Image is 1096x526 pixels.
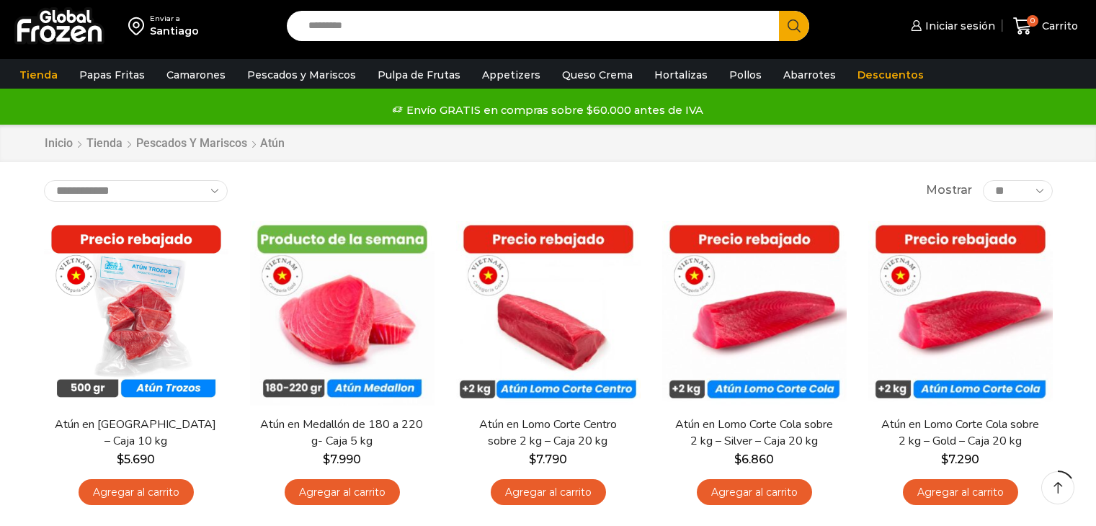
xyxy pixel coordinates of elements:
a: Camarones [159,61,233,89]
a: Atún en Lomo Corte Centro sobre 2 kg – Caja 20 kg [465,416,631,450]
a: Pulpa de Frutas [370,61,468,89]
span: $ [117,453,124,466]
a: Papas Fritas [72,61,152,89]
a: Tienda [12,61,65,89]
nav: Breadcrumb [44,135,285,152]
a: Abarrotes [776,61,843,89]
bdi: 7.790 [529,453,567,466]
select: Pedido de la tienda [44,180,228,202]
a: Agregar al carrito: “Atún en Lomo Corte Cola sobre 2 kg - Silver - Caja 20 kg” [697,479,812,506]
a: Appetizers [475,61,548,89]
bdi: 5.690 [117,453,155,466]
span: $ [941,453,948,466]
span: $ [734,453,741,466]
a: Queso Crema [555,61,640,89]
a: 0 Carrito [1010,9,1082,43]
a: Descuentos [850,61,931,89]
a: Pescados y Mariscos [135,135,248,152]
span: Carrito [1038,19,1078,33]
bdi: 6.860 [734,453,774,466]
span: $ [323,453,330,466]
span: Iniciar sesión [922,19,995,33]
button: Search button [779,11,809,41]
a: Iniciar sesión [907,12,995,40]
a: Atún en [GEOGRAPHIC_DATA] – Caja 10 kg [53,416,218,450]
img: address-field-icon.svg [128,14,150,38]
span: $ [529,453,536,466]
a: Pollos [722,61,769,89]
a: Atún en Lomo Corte Cola sobre 2 kg – Gold – Caja 20 kg [877,416,1043,450]
span: 0 [1027,15,1038,27]
a: Agregar al carrito: “Atún en Medallón de 180 a 220 g- Caja 5 kg” [285,479,400,506]
a: Pescados y Mariscos [240,61,363,89]
a: Agregar al carrito: “Atún en Trozos - Caja 10 kg” [79,479,194,506]
a: Inicio [44,135,73,152]
a: Atún en Lomo Corte Cola sobre 2 kg – Silver – Caja 20 kg [671,416,837,450]
div: Santiago [150,24,199,38]
a: Atún en Medallón de 180 a 220 g- Caja 5 kg [259,416,424,450]
h1: Atún [260,136,285,150]
bdi: 7.990 [323,453,361,466]
a: Agregar al carrito: “Atún en Lomo Corte Centro sobre 2 kg - Caja 20 kg” [491,479,606,506]
a: Agregar al carrito: “Atún en Lomo Corte Cola sobre 2 kg - Gold – Caja 20 kg” [903,479,1018,506]
span: Mostrar [926,182,972,199]
div: Enviar a [150,14,199,24]
bdi: 7.290 [941,453,979,466]
a: Tienda [86,135,123,152]
a: Hortalizas [647,61,715,89]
